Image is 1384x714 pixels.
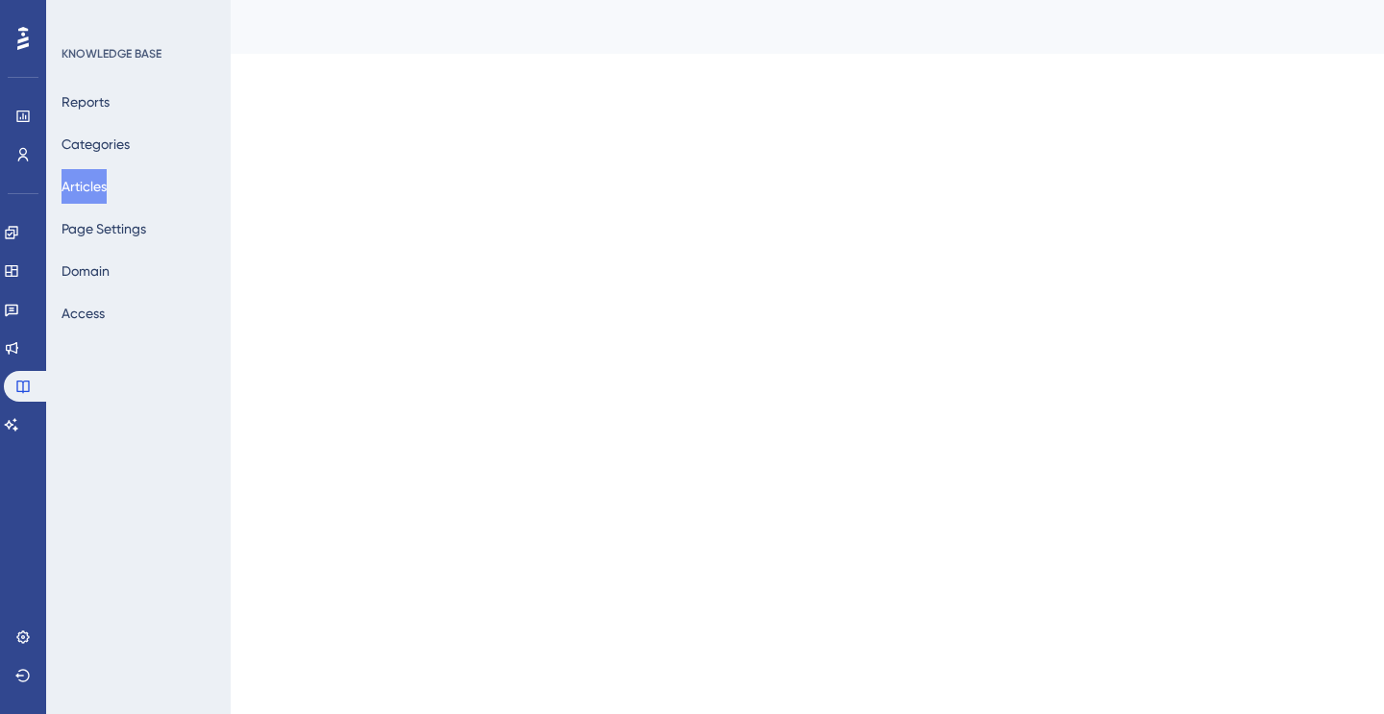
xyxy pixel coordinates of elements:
button: Reports [62,85,110,119]
button: Categories [62,127,130,161]
button: Articles [62,169,107,204]
button: Domain [62,254,110,288]
button: Access [62,296,105,331]
div: KNOWLEDGE BASE [62,46,161,62]
button: Page Settings [62,211,146,246]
